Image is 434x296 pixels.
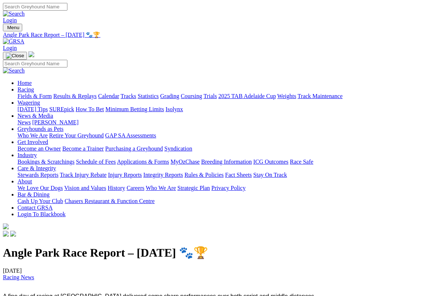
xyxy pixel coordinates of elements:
a: Chasers Restaurant & Function Centre [64,198,155,204]
a: Care & Integrity [17,165,56,171]
img: Search [3,67,25,74]
div: Bar & Dining [17,198,431,205]
a: Strategic Plan [177,185,210,191]
a: Home [17,80,32,86]
a: Fact Sheets [225,172,252,178]
span: [DATE] [3,268,34,280]
a: Bar & Dining [17,191,50,198]
a: Contact GRSA [17,205,52,211]
a: Privacy Policy [211,185,246,191]
a: Greyhounds as Pets [17,126,63,132]
a: Fields & Form [17,93,52,99]
a: How To Bet [76,106,104,112]
a: Minimum Betting Limits [105,106,164,112]
a: Vision and Values [64,185,106,191]
a: Track Maintenance [298,93,343,99]
a: Applications & Forms [117,159,169,165]
a: Injury Reports [108,172,142,178]
a: Industry [17,152,37,158]
a: Wagering [17,100,40,106]
a: Stewards Reports [17,172,58,178]
a: Login [3,45,17,51]
a: Grading [160,93,179,99]
a: Bookings & Scratchings [17,159,74,165]
a: Integrity Reports [143,172,183,178]
img: Close [6,53,24,59]
button: Toggle navigation [3,52,27,60]
a: Statistics [138,93,159,99]
a: Login To Blackbook [17,211,66,217]
h1: Angle Park Race Report – [DATE] 🐾🏆 [3,246,431,260]
a: 2025 TAB Adelaide Cup [218,93,276,99]
a: Become an Owner [17,145,61,152]
a: SUREpick [49,106,74,112]
div: Greyhounds as Pets [17,132,431,139]
input: Search [3,60,67,67]
a: Retire Your Greyhound [49,132,104,139]
div: News & Media [17,119,431,126]
a: ICG Outcomes [253,159,288,165]
a: Breeding Information [201,159,252,165]
a: Isolynx [165,106,183,112]
a: Coursing [181,93,202,99]
a: Rules & Policies [184,172,224,178]
img: Search [3,11,25,17]
a: Tracks [121,93,136,99]
a: MyOzChase [171,159,200,165]
a: Get Involved [17,139,48,145]
a: Angle Park Race Report – [DATE] 🐾🏆 [3,31,431,38]
div: Industry [17,159,431,165]
img: logo-grsa-white.png [28,51,34,57]
input: Search [3,3,67,11]
img: twitter.svg [10,231,16,237]
a: [PERSON_NAME] [32,119,78,125]
a: Weights [277,93,296,99]
a: Who We Are [17,132,48,139]
div: Get Involved [17,145,431,152]
img: logo-grsa-white.png [3,223,9,229]
img: facebook.svg [3,231,9,237]
a: Who We Are [146,185,176,191]
img: GRSA [3,38,24,45]
a: Schedule of Fees [76,159,116,165]
a: Trials [203,93,217,99]
a: About [17,178,32,184]
a: History [107,185,125,191]
a: [DATE] Tips [17,106,48,112]
span: Menu [7,25,19,30]
div: Care & Integrity [17,172,431,178]
a: News [17,119,31,125]
a: Calendar [98,93,119,99]
div: Wagering [17,106,431,113]
a: Cash Up Your Club [17,198,63,204]
a: Become a Trainer [62,145,104,152]
a: Racing News [3,274,34,280]
a: We Love Our Dogs [17,185,63,191]
div: Racing [17,93,431,100]
a: GAP SA Assessments [105,132,156,139]
a: Stay On Track [253,172,287,178]
button: Toggle navigation [3,24,22,31]
a: Race Safe [290,159,313,165]
a: Racing [17,86,34,93]
a: Track Injury Rebate [60,172,106,178]
a: Login [3,17,17,23]
div: About [17,185,431,191]
a: Results & Replays [53,93,97,99]
a: Careers [126,185,144,191]
a: Syndication [164,145,192,152]
a: Purchasing a Greyhound [105,145,163,152]
a: News & Media [17,113,53,119]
